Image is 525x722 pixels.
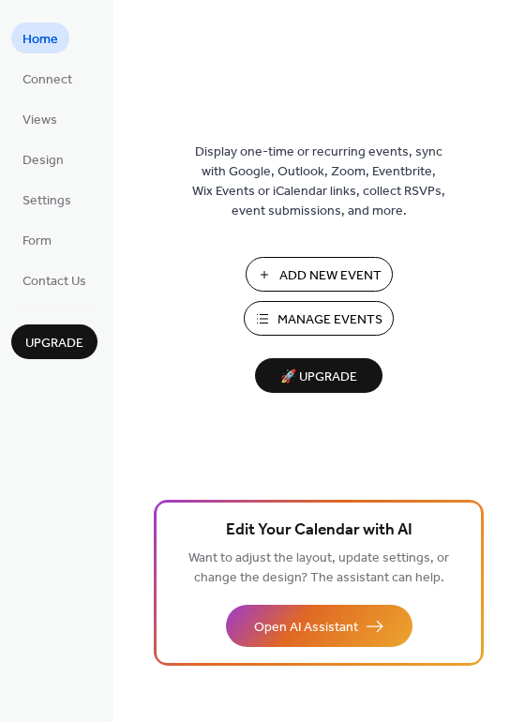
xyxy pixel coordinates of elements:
[11,224,63,255] a: Form
[244,301,394,336] button: Manage Events
[11,324,97,359] button: Upgrade
[255,358,382,393] button: 🚀 Upgrade
[188,546,449,591] span: Want to adjust the layout, update settings, or change the design? The assistant can help.
[254,618,358,638] span: Open AI Assistant
[192,143,445,221] span: Display one-time or recurring events, sync with Google, Outlook, Zoom, Eventbrite, Wix Events or ...
[11,184,82,215] a: Settings
[11,143,75,174] a: Design
[246,257,393,292] button: Add New Event
[25,334,83,353] span: Upgrade
[22,232,52,251] span: Form
[11,103,68,134] a: Views
[22,30,58,50] span: Home
[11,23,69,53] a: Home
[266,365,371,390] span: 🚀 Upgrade
[22,272,86,292] span: Contact Us
[22,111,57,130] span: Views
[11,264,97,295] a: Contact Us
[226,605,412,647] button: Open AI Assistant
[279,266,382,286] span: Add New Event
[11,63,83,94] a: Connect
[22,70,72,90] span: Connect
[22,191,71,211] span: Settings
[226,518,412,544] span: Edit Your Calendar with AI
[277,310,382,330] span: Manage Events
[22,151,64,171] span: Design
